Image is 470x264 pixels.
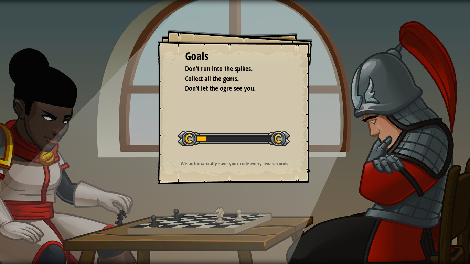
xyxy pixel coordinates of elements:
[185,74,239,83] span: Collect all the gems.
[185,84,256,93] span: Don’t let the ogre see you.
[185,64,253,73] span: Don’t run into the spikes.
[166,160,304,167] p: We automatically save your code every few seconds.
[177,74,283,84] li: Collect all the gems.
[177,84,283,93] li: Don’t let the ogre see you.
[185,48,285,64] div: Goals
[177,64,283,74] li: Don’t run into the spikes.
